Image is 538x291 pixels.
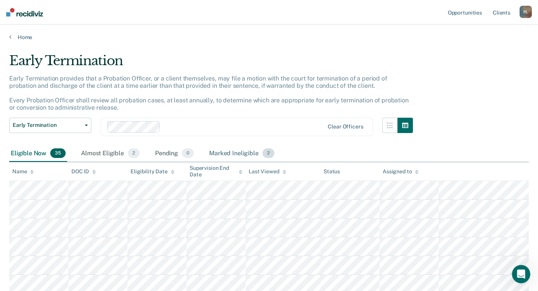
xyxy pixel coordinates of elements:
[323,168,340,175] div: Status
[520,6,532,18] button: PL
[79,145,141,162] div: Almost Eligible2
[9,53,413,75] div: Early Termination
[71,168,96,175] div: DOC ID
[182,148,194,158] span: 0
[9,118,91,133] button: Early Termination
[512,265,530,283] iframe: Intercom live chat
[383,168,419,175] div: Assigned to
[9,34,529,41] a: Home
[9,75,409,112] p: Early Termination provides that a Probation Officer, or a client themselves, may file a motion wi...
[6,8,43,16] img: Recidiviz
[328,123,363,130] div: Clear officers
[130,168,175,175] div: Eligibility Date
[128,148,140,158] span: 2
[153,145,195,162] div: Pending0
[50,148,66,158] span: 35
[249,168,286,175] div: Last Viewed
[190,165,243,178] div: Supervision End Date
[12,168,34,175] div: Name
[208,145,276,162] div: Marked Ineligible2
[262,148,274,158] span: 2
[13,122,82,128] span: Early Termination
[520,6,532,18] div: P L
[9,145,67,162] div: Eligible Now35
